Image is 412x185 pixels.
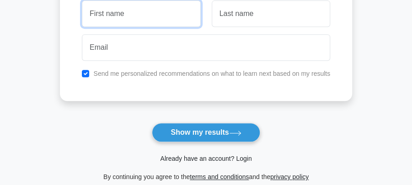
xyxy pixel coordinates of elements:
[212,0,330,27] input: Last name
[82,0,200,27] input: First name
[270,173,309,180] a: privacy policy
[93,70,330,77] label: Send me personalized recommendations on what to learn next based on my results
[190,173,249,180] a: terms and conditions
[54,171,358,182] div: By continuing you agree to the and the
[160,155,251,162] a: Already have an account? Login
[152,123,260,142] button: Show my results
[82,34,330,61] input: Email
